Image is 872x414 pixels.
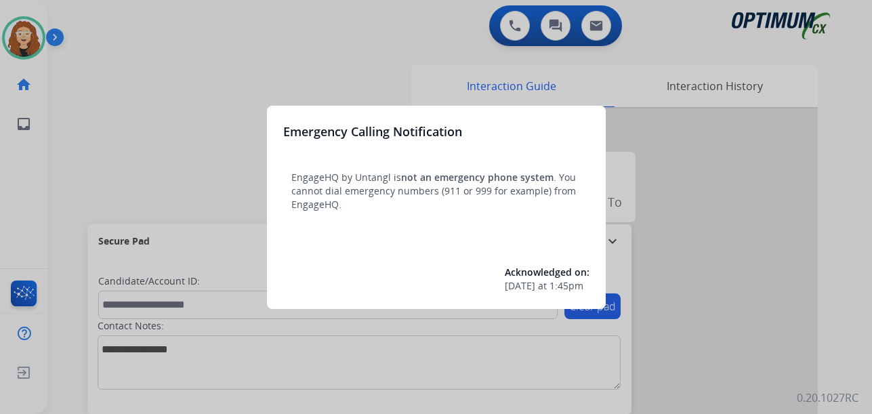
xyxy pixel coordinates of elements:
span: 1:45pm [549,279,583,293]
h3: Emergency Calling Notification [283,122,462,141]
p: 0.20.1027RC [797,390,858,406]
span: [DATE] [505,279,535,293]
span: not an emergency phone system [401,171,554,184]
span: Acknowledged on: [505,266,589,278]
p: EngageHQ by Untangl is . You cannot dial emergency numbers (911 or 999 for example) from EngageHQ. [291,171,581,211]
div: at [505,279,589,293]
